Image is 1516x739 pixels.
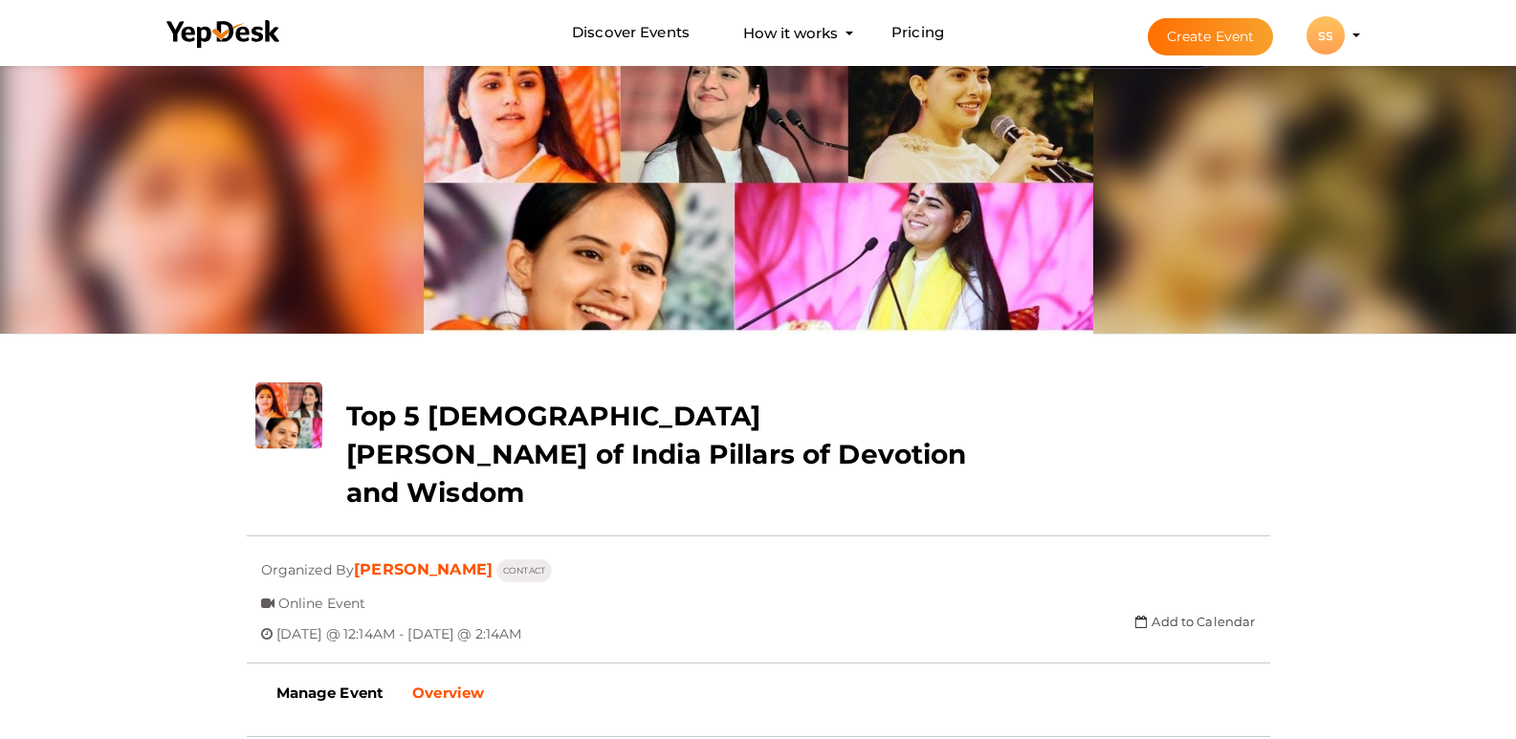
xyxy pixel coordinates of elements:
button: SS [1301,15,1351,55]
b: Top 5 [DEMOGRAPHIC_DATA] [PERSON_NAME] of India Pillars of Devotion and Wisdom [346,400,967,509]
b: Manage Event [276,684,384,702]
span: [DATE] @ 12:14AM - [DATE] @ 2:14AM [276,611,522,642]
b: Overview [412,684,484,702]
div: SS [1307,16,1345,54]
span: Online Event [278,580,366,612]
button: How it works [737,15,844,51]
button: CONTACT [496,559,552,582]
button: Create Event [1148,18,1274,55]
span: Organized By [261,547,355,578]
a: Overview [398,669,498,717]
a: Manage Event [262,669,399,717]
profile-pic: SS [1307,29,1345,43]
a: Discover Events [572,15,690,51]
a: [PERSON_NAME] [354,560,493,578]
a: Pricing [891,15,944,51]
a: Add to Calendar [1135,614,1255,629]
